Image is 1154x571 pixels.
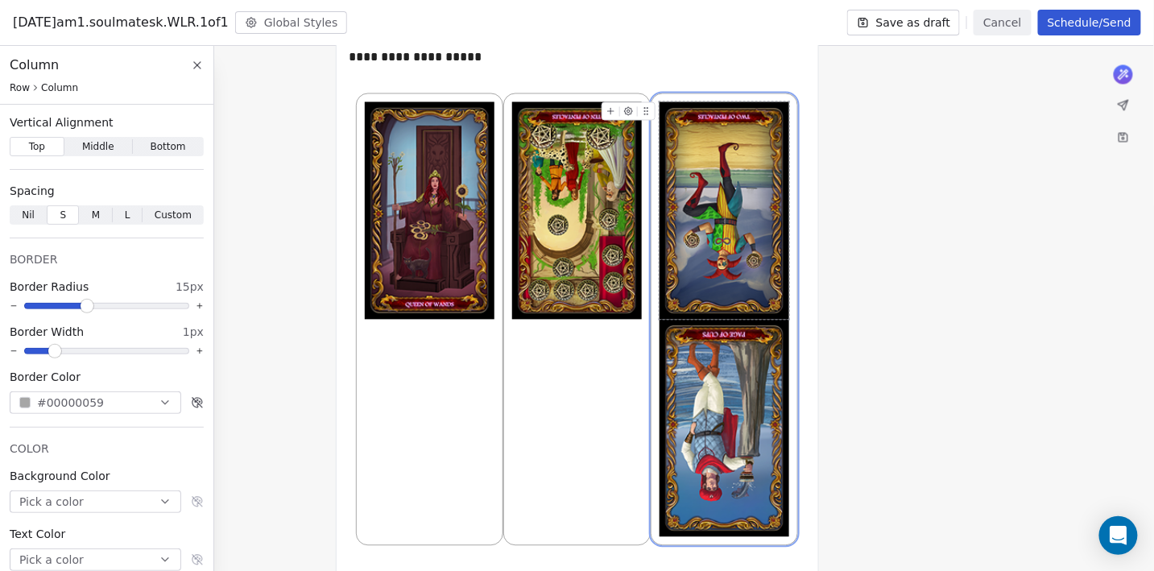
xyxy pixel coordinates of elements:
span: 1px [183,324,204,340]
button: Pick a color [10,548,181,571]
div: BORDER [10,251,204,267]
span: Bottom [151,139,186,154]
span: 15px [176,279,204,295]
span: Border Radius [10,279,89,295]
span: Border Color [10,369,81,385]
button: #00000059 [10,391,181,414]
button: Save as draft [847,10,961,35]
span: [DATE]am1.soulmatesk.WLR.1of1 [13,13,229,32]
div: COLOR [10,441,204,457]
button: Pick a color [10,490,181,513]
span: Column [10,56,59,75]
span: Custom [155,208,192,222]
span: Middle [82,139,114,154]
div: Open Intercom Messenger [1099,516,1138,555]
span: Background Color [10,468,110,484]
span: Vertical Alignment [10,114,114,130]
button: Cancel [974,10,1031,35]
span: L [125,208,130,222]
span: Border Width [10,324,84,340]
span: M [92,208,100,222]
span: Row [10,81,30,94]
span: Text Color [10,526,65,542]
span: Spacing [10,183,55,199]
span: Column [41,81,78,94]
button: Schedule/Send [1038,10,1141,35]
span: Nil [22,208,35,222]
span: #00000059 [37,395,104,412]
button: Global Styles [235,11,348,34]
